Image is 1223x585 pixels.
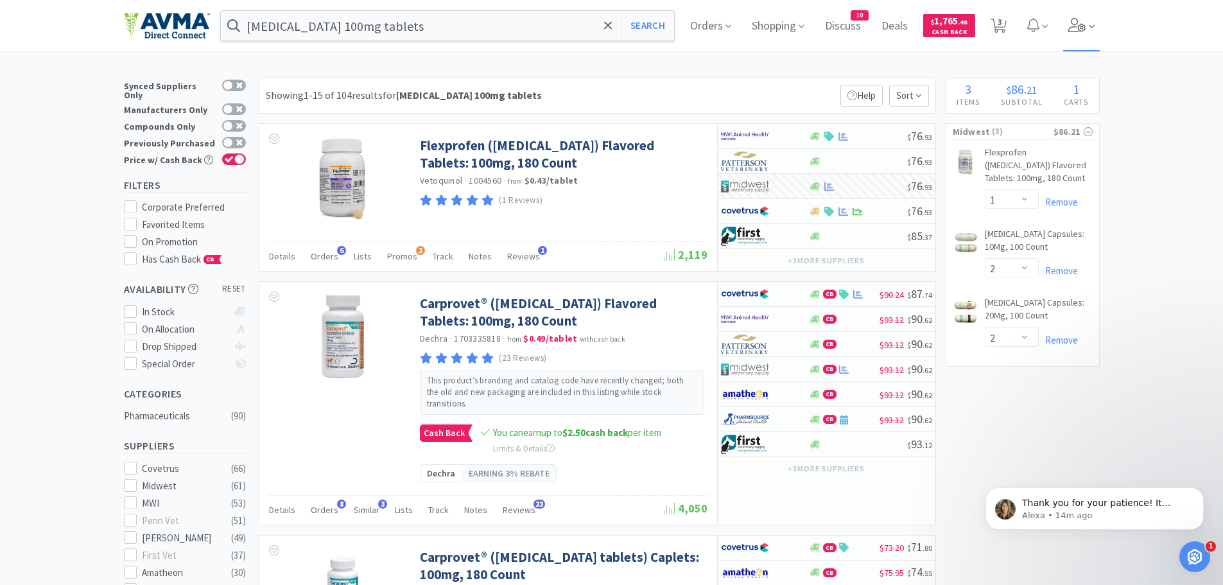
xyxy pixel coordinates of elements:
span: $93.12 [880,414,904,426]
div: Drop Shipped [142,339,227,354]
iframe: Intercom live chat [1179,541,1210,572]
img: e1d0189d4a824d7fa93bfb2ac8f4c030_514678.jpeg [301,295,385,378]
span: 6 [337,246,346,255]
div: Amatheon [142,565,221,581]
div: . [991,83,1054,96]
a: Dechra [420,333,448,344]
strong: [MEDICAL_DATA] 100mg tablets [396,89,542,101]
div: Midwest [142,478,221,494]
h5: Availability [124,282,246,297]
span: Limits & Details [493,443,555,454]
img: e8404b77c93a4435a184c92f80ed6f99_119773.jpeg [953,231,978,256]
span: CB [824,365,836,373]
span: 87 [907,286,932,301]
a: [MEDICAL_DATA] Capsules: 10Mg, 100 Count [985,228,1093,258]
span: . 93 [923,207,932,217]
img: 77fca1acd8b6420a9015268ca798ef17_1.png [721,202,769,221]
span: ( 3 ) [991,125,1054,138]
span: 90 [907,336,932,351]
iframe: Intercom notifications message [966,460,1223,550]
span: Sort [889,85,929,107]
span: 90 [907,311,932,326]
a: 3 [985,22,1012,33]
a: Remove [1039,196,1078,208]
span: $ [907,157,911,167]
span: Track [428,504,449,516]
span: $ [907,441,911,450]
img: ae35ca3e8515459a950a650df5995c26_119775.jpeg [953,299,978,325]
span: . 93 [923,182,932,192]
span: 1004560 [469,175,501,186]
img: f6b2451649754179b5b4e0c70c3f7cb0_2.png [721,127,769,146]
span: CB [824,290,836,298]
span: Cash Back [421,425,468,441]
span: 8 [337,500,346,509]
span: 71 [907,539,932,554]
span: $ [907,390,911,400]
span: $93.12 [880,314,904,326]
span: . 55 [923,568,932,578]
div: Special Order [142,356,227,372]
img: 67d67680309e4a0bb49a5ff0391dcc42_6.png [721,227,769,246]
span: CB [824,315,836,323]
span: 1 [538,246,547,255]
h4: Subtotal [991,96,1054,108]
span: · [449,333,452,344]
span: . 62 [923,340,932,350]
div: ( 49 ) [231,530,246,546]
span: $ [907,290,911,300]
img: 77fca1acd8b6420a9015268ca798ef17_1.png [721,284,769,304]
span: · [464,175,467,186]
span: Midwest [953,125,991,139]
span: from [507,335,521,344]
span: 1,765 [931,15,967,27]
span: Notes [464,504,487,516]
div: $86.21 [1054,125,1093,139]
a: [MEDICAL_DATA] Capsules: 20Mg, 100 Count [985,297,1093,327]
span: Details [269,250,295,262]
img: f5e969b455434c6296c6d81ef179fa71_3.png [721,335,769,354]
img: 3331a67d23dc422aa21b1ec98afbf632_11.png [721,563,769,582]
span: Reviews [507,250,540,262]
span: CB [824,340,836,348]
span: . 12 [923,441,932,450]
img: 7915dbd3f8974342a4dc3feb8efc1740_58.png [721,410,769,429]
div: In Stock [142,304,227,320]
span: $ [931,18,934,26]
div: MWI [142,496,221,511]
span: $ [907,315,911,325]
span: $2.50 [562,426,585,439]
span: CB [204,256,217,263]
a: DechraEarning 3% rebate [420,464,557,482]
img: 67d67680309e4a0bb49a5ff0391dcc42_6.png [721,435,769,454]
img: 77fca1acd8b6420a9015268ca798ef17_1.png [721,538,769,557]
img: 4dd14cff54a648ac9e977f0c5da9bc2e_5.png [721,360,769,379]
a: Carprovet® ([MEDICAL_DATA] tablets) Caplets: 100mg, 180 Count [420,548,704,584]
span: · [503,175,506,186]
span: 10 [851,11,868,20]
span: $ [907,568,911,578]
span: . 93 [923,157,932,167]
span: for [383,89,542,101]
h5: Suppliers [124,439,246,453]
span: $ [907,340,911,350]
div: Corporate Preferred [142,200,246,215]
h5: Filters [124,178,246,193]
span: Details [269,504,295,516]
span: Orders [311,504,338,516]
div: Manufacturers Only [124,103,216,114]
div: ( 53 ) [231,496,246,511]
img: 3331a67d23dc422aa21b1ec98afbf632_11.png [721,385,769,404]
div: Favorited Items [142,217,246,232]
span: 93 [907,437,932,451]
p: This product’s branding and catalog code have recently changed; both the old and new packaging ar... [427,375,697,410]
span: Orders [311,250,338,262]
span: . 62 [923,365,932,375]
span: $93.12 [880,364,904,376]
h4: Items [946,96,991,108]
div: Previously Purchased [124,137,216,148]
div: Showing 1-15 of 104 results [266,87,542,104]
div: First Vet [142,548,221,563]
p: (23 Reviews) [499,352,547,365]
